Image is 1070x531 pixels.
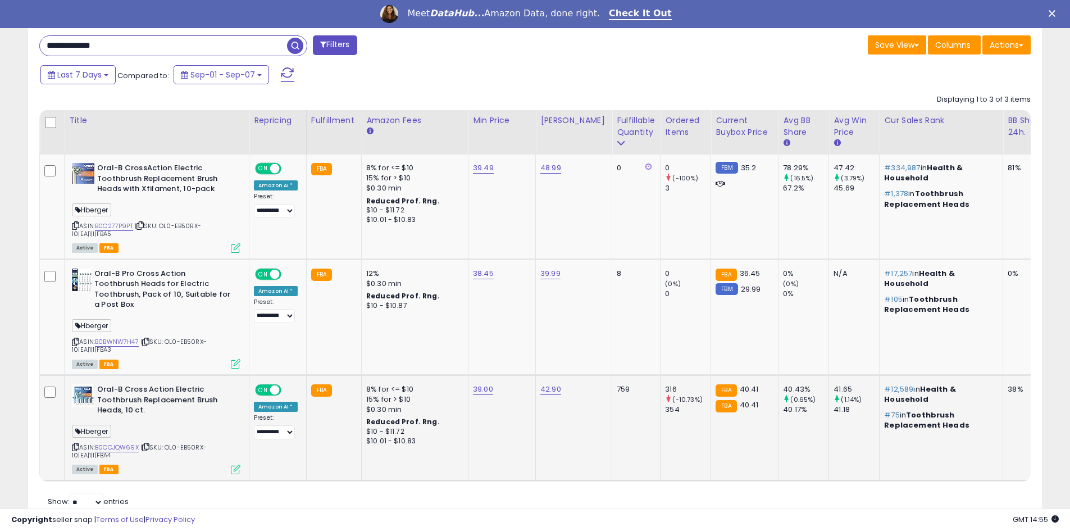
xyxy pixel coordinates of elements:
small: (16.5%) [790,174,813,183]
span: FBA [99,360,119,369]
span: Health & Household [884,384,956,405]
span: 36.45 [740,268,761,279]
div: Displaying 1 to 3 of 3 items [937,94,1031,105]
div: 45.69 [834,183,879,193]
b: Oral-B CrossAction Electric Toothbrush Replacement Brush Heads with Xfilament, 10-pack [97,163,234,197]
small: Avg Win Price. [834,138,840,148]
div: Avg BB Share [783,115,824,138]
div: Preset: [254,414,298,439]
span: #75 [884,410,899,420]
div: 0 [665,269,711,279]
b: Reduced Prof. Rng. [366,417,440,426]
span: Last 7 Days [57,69,102,80]
div: 81% [1008,163,1045,173]
span: 40.41 [740,400,759,410]
div: $10.01 - $10.83 [366,215,459,225]
div: ASIN: [72,163,240,252]
small: FBM [716,283,737,295]
div: $10.01 - $10.83 [366,437,459,446]
div: $10 - $11.72 [366,206,459,215]
a: 38.45 [473,268,494,279]
span: ON [256,269,270,279]
small: (-10.73%) [672,395,702,404]
div: 0% [783,269,828,279]
small: (1.14%) [841,395,862,404]
img: Profile image for Georgie [380,5,398,23]
div: Ordered Items [665,115,706,138]
span: #1,378 [884,188,908,199]
span: Sep-01 - Sep-07 [190,69,255,80]
div: 8% for <= $10 [366,163,459,173]
span: Compared to: [117,70,169,81]
span: OFF [280,385,298,395]
small: (3.79%) [841,174,864,183]
div: 78.29% [783,163,828,173]
div: 8% for <= $10 [366,384,459,394]
div: Close [1049,10,1060,17]
span: | SKU: OL0-EB50RX-10|EA|1|1|FBA3 [72,337,207,354]
div: BB Share 24h. [1008,115,1049,138]
a: B0C277P9PT [95,221,133,231]
p: in [884,189,994,209]
img: 41RsrvervWL._SL40_.jpg [72,269,92,291]
span: FBA [99,243,119,253]
div: 40.17% [783,405,828,415]
div: seller snap | | [11,515,195,525]
small: FBA [311,163,332,175]
div: 0% [783,289,828,299]
a: 39.00 [473,384,493,395]
span: Toothbrush Replacement Heads [884,188,969,209]
div: 0 [665,289,711,299]
div: Cur Sales Rank [884,115,998,126]
span: Toothbrush Replacement Heads [884,410,969,430]
div: N/A [834,269,871,279]
small: (0%) [783,279,799,288]
b: Reduced Prof. Rng. [366,291,440,301]
b: Oral-B Cross Action Electric Toothbrush Replacement Brush Heads, 10 ct. [97,384,234,419]
a: 42.90 [540,384,561,395]
div: 15% for > $10 [366,394,459,405]
span: All listings currently available for purchase on Amazon [72,243,98,253]
div: Amazon AI * [254,286,298,296]
div: ASIN: [72,269,240,367]
span: Toothbrush Replacement Heads [884,294,969,315]
a: 48.99 [540,162,561,174]
a: B0CCJQW69X [95,443,139,452]
div: 8 [617,269,652,279]
img: 51l8YoBvuQL._SL40_.jpg [72,163,94,184]
p: in [884,294,994,315]
span: #12,589 [884,384,913,394]
span: 35.2 [741,162,757,173]
a: Privacy Policy [145,514,195,525]
span: 40.41 [740,384,759,394]
span: Hberger [72,425,111,438]
div: Preset: [254,193,298,218]
span: FBA [99,465,119,474]
div: Fulfillment [311,115,357,126]
div: 15% for > $10 [366,173,459,183]
span: Hberger [72,319,111,332]
div: 47.42 [834,163,879,173]
div: Amazon AI * [254,180,298,190]
strong: Copyright [11,514,52,525]
small: Amazon Fees. [366,126,373,137]
div: Current Buybox Price [716,115,773,138]
div: $10 - $11.72 [366,427,459,437]
span: All listings currently available for purchase on Amazon [72,465,98,474]
div: 0 [617,163,652,173]
button: Sep-01 - Sep-07 [174,65,269,84]
span: #17,257 [884,268,912,279]
span: ON [256,385,270,395]
small: FBA [716,384,736,397]
button: Columns [928,35,981,55]
small: FBA [311,384,332,397]
a: 39.99 [540,268,561,279]
div: 316 [665,384,711,394]
div: $0.30 min [366,183,459,193]
div: Repricing [254,115,302,126]
img: 51HSmSa4zgL._SL40_.jpg [72,384,94,407]
div: 41.18 [834,405,879,415]
span: OFF [280,269,298,279]
div: Fulfillable Quantity [617,115,655,138]
span: Show: entries [48,496,129,507]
